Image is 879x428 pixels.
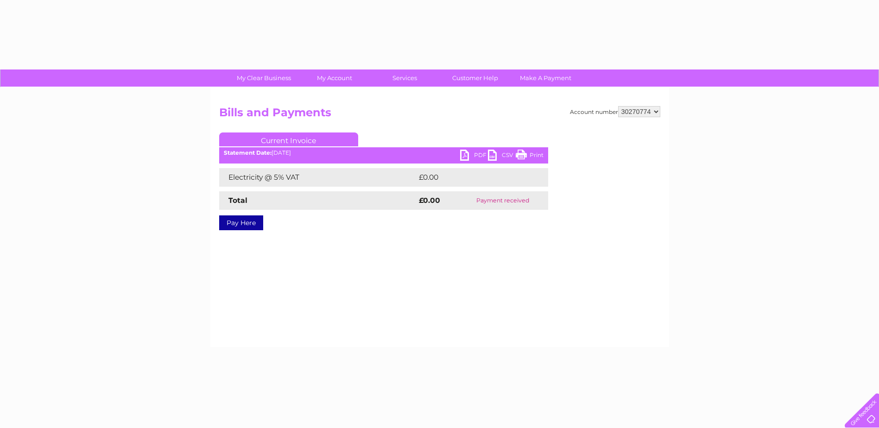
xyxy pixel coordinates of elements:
a: Current Invoice [219,132,358,146]
strong: £0.00 [419,196,440,205]
a: Customer Help [437,69,513,87]
a: My Clear Business [226,69,302,87]
a: PDF [460,150,488,163]
td: Payment received [457,191,548,210]
b: Statement Date: [224,149,272,156]
strong: Total [228,196,247,205]
td: £0.00 [417,168,527,187]
h2: Bills and Payments [219,106,660,124]
a: Services [367,69,443,87]
div: [DATE] [219,150,548,156]
a: Print [516,150,544,163]
a: My Account [296,69,373,87]
td: Electricity @ 5% VAT [219,168,417,187]
a: Make A Payment [507,69,584,87]
a: Pay Here [219,215,263,230]
a: CSV [488,150,516,163]
div: Account number [570,106,660,117]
